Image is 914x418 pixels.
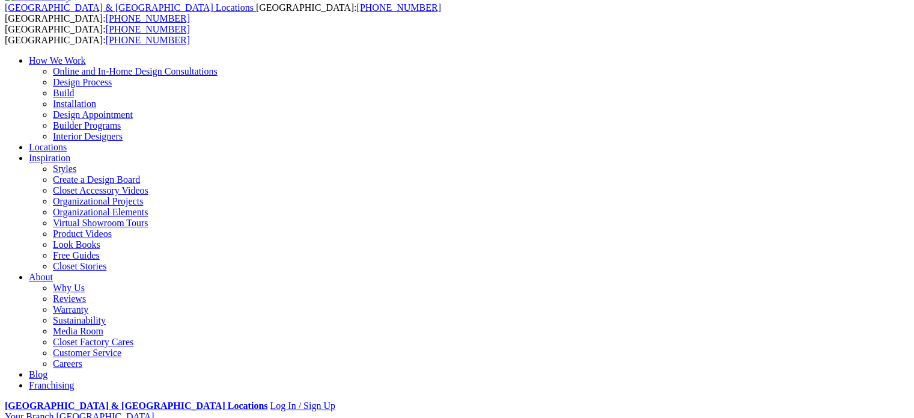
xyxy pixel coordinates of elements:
a: Online and In-Home Design Consultations [53,66,218,76]
a: Careers [53,358,82,369]
a: Locations [29,142,67,152]
a: [GEOGRAPHIC_DATA] & [GEOGRAPHIC_DATA] Locations [5,401,267,411]
a: Builder Programs [53,120,121,131]
a: Closet Factory Cares [53,337,133,347]
a: Design Appointment [53,109,133,120]
a: [PHONE_NUMBER] [106,35,190,45]
a: Why Us [53,283,85,293]
a: Virtual Showroom Tours [53,218,148,228]
span: [GEOGRAPHIC_DATA] & [GEOGRAPHIC_DATA] Locations [5,2,254,13]
a: [PHONE_NUMBER] [106,24,190,34]
a: Organizational Projects [53,196,143,206]
a: Closet Stories [53,261,106,271]
a: How We Work [29,55,86,66]
a: Build [53,88,75,98]
span: [GEOGRAPHIC_DATA]: [GEOGRAPHIC_DATA]: [5,2,441,23]
a: Interior Designers [53,131,123,141]
a: About [29,272,53,282]
a: Warranty [53,304,88,315]
a: Franchising [29,380,75,390]
a: Design Process [53,77,112,87]
a: [PHONE_NUMBER] [106,13,190,23]
a: Reviews [53,294,86,304]
a: Create a Design Board [53,174,140,185]
a: Blog [29,369,47,380]
a: Media Room [53,326,103,336]
a: Installation [53,99,96,109]
a: Free Guides [53,250,100,260]
a: Product Videos [53,229,112,239]
a: Styles [53,164,76,174]
a: Inspiration [29,153,70,163]
span: [GEOGRAPHIC_DATA]: [GEOGRAPHIC_DATA]: [5,24,190,45]
a: Log In / Sign Up [270,401,335,411]
a: Look Books [53,239,100,250]
a: [GEOGRAPHIC_DATA] & [GEOGRAPHIC_DATA] Locations [5,2,256,13]
a: Organizational Elements [53,207,148,217]
a: Sustainability [53,315,106,325]
a: Customer Service [53,348,121,358]
a: Closet Accessory Videos [53,185,148,195]
a: [PHONE_NUMBER] [356,2,440,13]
